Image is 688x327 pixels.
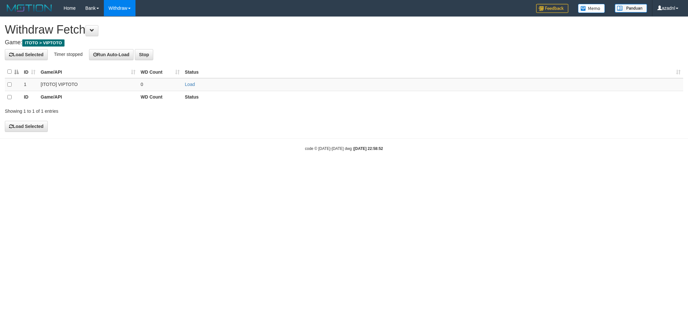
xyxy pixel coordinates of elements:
th: Game/API [38,91,138,103]
small: code © [DATE]-[DATE] dwg | [305,146,383,151]
span: ITOTO > VIPTOTO [22,39,65,47]
th: Status: activate to sort column ascending [182,66,683,78]
button: Load Selected [5,49,48,60]
img: panduan.png [615,4,647,13]
span: 0 [141,82,143,87]
th: ID [21,91,38,103]
th: Status [182,91,683,103]
th: ID: activate to sort column ascending [21,66,38,78]
img: Button%20Memo.svg [578,4,605,13]
td: 1 [21,78,38,91]
button: Stop [135,49,153,60]
td: [ITOTO] VIPTOTO [38,78,138,91]
strong: [DATE] 22:58:52 [354,146,383,151]
button: Run Auto-Load [89,49,134,60]
h1: Withdraw Fetch [5,23,683,36]
th: Game/API: activate to sort column ascending [38,66,138,78]
img: MOTION_logo.png [5,3,54,13]
a: Load [185,82,195,87]
th: WD Count: activate to sort column ascending [138,66,182,78]
button: Load Selected [5,121,48,132]
h4: Game: [5,39,683,46]
span: Timer stopped [54,51,83,57]
div: Showing 1 to 1 of 1 entries [5,105,282,114]
th: WD Count [138,91,182,103]
img: Feedback.jpg [536,4,568,13]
